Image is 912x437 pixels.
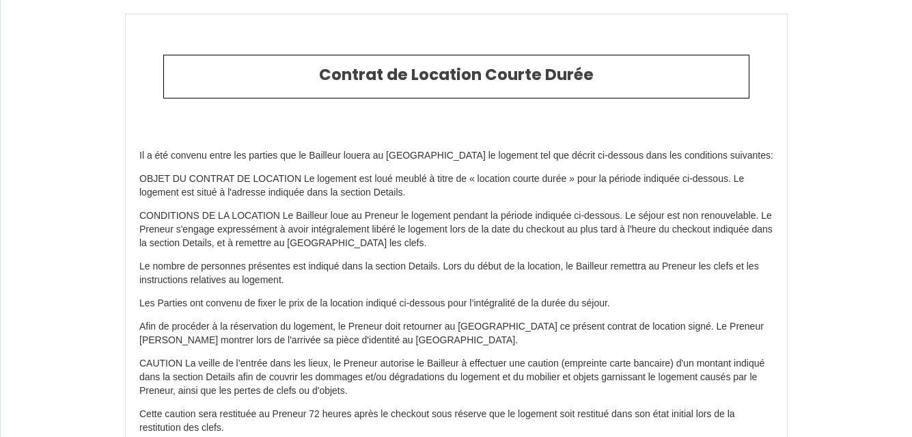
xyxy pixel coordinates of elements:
[139,172,773,200] p: OBJET DU CONTRAT DE LOCATION Le logement est loué meublé à titre de « location courte durée » pou...
[139,149,773,163] p: Il a été convenu entre les parties que le Bailleur louera au [GEOGRAPHIC_DATA] le logement tel qu...
[139,320,773,347] p: Afin de procéder à la réservation du logement, le Preneur doit retourner au [GEOGRAPHIC_DATA] ce ...
[139,357,773,398] p: CAUTION La veille de l’entrée dans les lieux, le Preneur autorise le Bailleur à effectuer une cau...
[174,66,738,85] h2: Contrat de Location Courte Durée
[139,209,773,250] p: CONDITIONS DE LA LOCATION Le Bailleur loue au Preneur le logement pendant la période indiquée ci-...
[139,297,773,310] p: Les Parties ont convenu de fixer le prix de la location indiqué ci-dessous pour l’intégralité de ...
[139,260,773,287] p: Le nombre de personnes présentes est indiqué dans la section Details. Lors du début de la locatio...
[139,408,773,435] p: Cette caution sera restituée au Preneur 72 heures après le checkout sous réserve que le logement ...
